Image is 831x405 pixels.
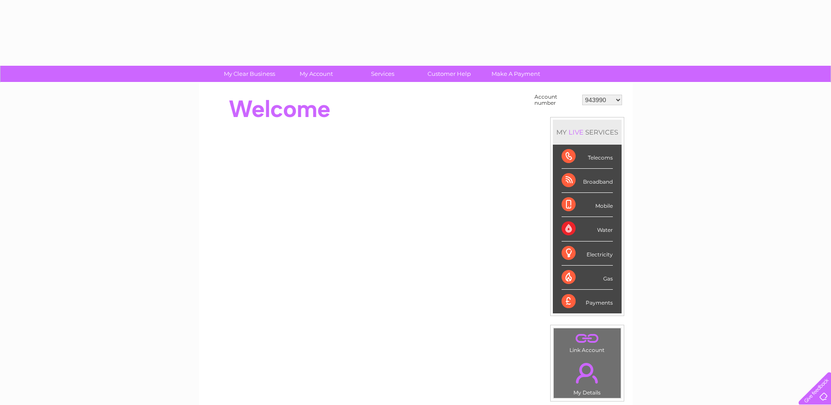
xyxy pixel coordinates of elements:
div: Electricity [562,242,613,266]
div: Mobile [562,193,613,217]
a: Services [347,66,419,82]
a: Customer Help [413,66,485,82]
td: My Details [553,355,621,398]
td: Link Account [553,328,621,355]
a: . [556,330,619,346]
div: Gas [562,266,613,290]
a: Make A Payment [480,66,552,82]
div: LIVE [567,128,585,136]
div: MY SERVICES [553,120,622,145]
div: Water [562,217,613,241]
a: My Account [280,66,352,82]
div: Payments [562,290,613,313]
div: Telecoms [562,145,613,169]
td: Account number [532,92,580,108]
a: . [556,358,619,388]
div: Broadband [562,169,613,193]
a: My Clear Business [213,66,286,82]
